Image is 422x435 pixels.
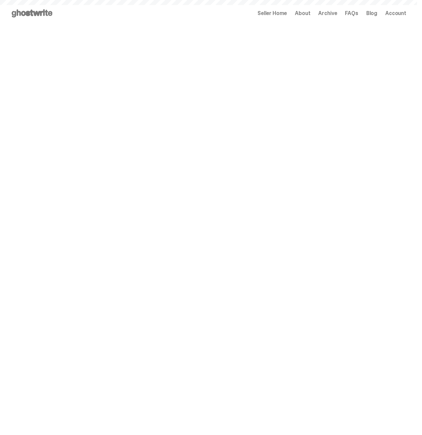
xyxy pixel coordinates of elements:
a: Seller Home [258,11,287,16]
a: Blog [366,11,377,16]
a: About [295,11,310,16]
a: FAQs [345,11,358,16]
a: Archive [318,11,337,16]
a: Account [385,11,406,16]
